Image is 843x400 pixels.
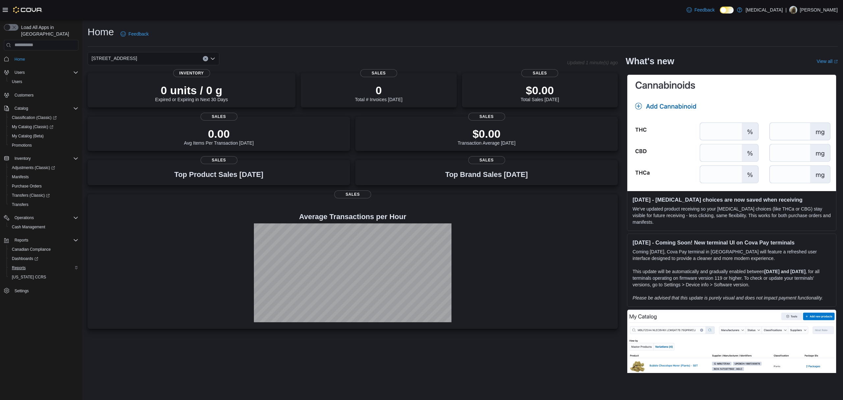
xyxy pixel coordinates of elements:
[155,84,228,97] p: 0 units / 0 g
[633,206,831,225] p: We've updated product receiving so your [MEDICAL_DATA] choices (like THCa or CBG) stay visible fo...
[9,141,78,149] span: Promotions
[12,55,78,63] span: Home
[7,77,81,86] button: Users
[184,127,254,140] p: 0.00
[746,6,783,14] p: [MEDICAL_DATA]
[12,143,32,148] span: Promotions
[720,7,734,14] input: Dark Mode
[7,113,81,122] a: Classification (Classic)
[18,24,78,37] span: Load All Apps in [GEOGRAPHIC_DATA]
[12,274,46,280] span: [US_STATE] CCRS
[7,254,81,263] a: Dashboards
[9,273,78,281] span: Washington CCRS
[12,287,31,295] a: Settings
[468,113,505,121] span: Sales
[9,245,78,253] span: Canadian Compliance
[12,124,53,129] span: My Catalog (Classic)
[155,84,228,102] div: Expired or Expiring in Next 30 Days
[14,106,28,111] span: Catalog
[12,79,22,84] span: Users
[92,54,137,62] span: [STREET_ADDRESS]
[9,78,25,86] a: Users
[201,113,237,121] span: Sales
[567,60,618,65] p: Updated 1 minute(s) ago
[9,123,56,131] a: My Catalog (Classic)
[12,104,31,112] button: Catalog
[7,172,81,182] button: Manifests
[521,84,559,102] div: Total Sales [DATE]
[201,156,237,164] span: Sales
[9,182,44,190] a: Purchase Orders
[355,84,402,102] div: Total # Invoices [DATE]
[12,155,33,162] button: Inventory
[7,191,81,200] a: Transfers (Classic)
[9,264,28,272] a: Reports
[12,91,78,99] span: Customers
[633,268,831,288] p: This update will be automatically and gradually enabled between , for all terminals operating on ...
[1,286,81,295] button: Settings
[458,127,516,140] p: $0.00
[1,104,81,113] button: Catalog
[12,256,38,261] span: Dashboards
[14,156,31,161] span: Inventory
[7,200,81,209] button: Transfers
[1,68,81,77] button: Users
[12,55,28,63] a: Home
[9,114,78,122] span: Classification (Classic)
[88,25,114,39] h1: Home
[9,191,52,199] a: Transfers (Classic)
[9,141,35,149] a: Promotions
[128,31,149,37] span: Feedback
[12,214,78,222] span: Operations
[800,6,838,14] p: [PERSON_NAME]
[7,222,81,232] button: Cash Management
[9,191,78,199] span: Transfers (Classic)
[764,269,805,274] strong: [DATE] and [DATE]
[12,286,78,295] span: Settings
[12,133,44,139] span: My Catalog (Beta)
[1,213,81,222] button: Operations
[174,171,263,179] h3: Top Product Sales [DATE]
[12,236,31,244] button: Reports
[445,171,528,179] h3: Top Brand Sales [DATE]
[14,70,25,75] span: Users
[694,7,715,13] span: Feedback
[12,247,51,252] span: Canadian Compliance
[203,56,208,61] button: Clear input
[7,141,81,150] button: Promotions
[355,84,402,97] p: 0
[184,127,254,146] div: Avg Items Per Transaction [DATE]
[14,215,34,220] span: Operations
[9,201,31,209] a: Transfers
[684,3,717,16] a: Feedback
[633,196,831,203] h3: [DATE] - [MEDICAL_DATA] choices are now saved when receiving
[626,56,674,67] h2: What's new
[1,54,81,64] button: Home
[9,223,78,231] span: Cash Management
[12,115,57,120] span: Classification (Classic)
[12,174,29,180] span: Manifests
[7,131,81,141] button: My Catalog (Beta)
[785,6,787,14] p: |
[9,173,31,181] a: Manifests
[14,238,28,243] span: Reports
[9,264,78,272] span: Reports
[9,164,78,172] span: Adjustments (Classic)
[9,173,78,181] span: Manifests
[12,202,28,207] span: Transfers
[118,27,151,41] a: Feedback
[12,265,26,271] span: Reports
[12,214,37,222] button: Operations
[12,236,78,244] span: Reports
[12,69,78,76] span: Users
[1,154,81,163] button: Inventory
[12,224,45,230] span: Cash Management
[9,132,46,140] a: My Catalog (Beta)
[633,248,831,262] p: Coming [DATE], Cova Pay terminal in [GEOGRAPHIC_DATA] will feature a refreshed user interface des...
[9,245,53,253] a: Canadian Compliance
[521,69,558,77] span: Sales
[173,69,210,77] span: Inventory
[817,59,838,64] a: View allExternal link
[633,239,831,246] h3: [DATE] - Coming Soon! New terminal UI on Cova Pay terminals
